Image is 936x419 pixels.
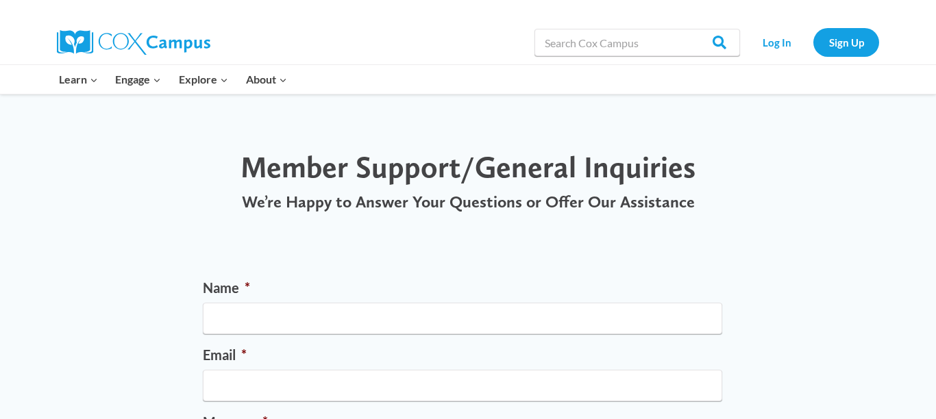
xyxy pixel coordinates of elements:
span: Learn [59,71,98,88]
p: We’re Happy to Answer Your Questions or Offer Our Assistance [203,192,733,212]
img: Cox Campus [57,30,210,55]
nav: Secondary Navigation [747,28,879,56]
span: About [246,71,287,88]
label: Email [203,346,722,364]
input: Search Cox Campus [534,29,740,56]
nav: Primary Navigation [50,65,295,94]
span: Explore [179,71,228,88]
span: Member Support/General Inquiries [241,149,695,185]
span: Engage [115,71,161,88]
a: Sign Up [813,28,879,56]
label: Name [203,279,722,296]
a: Log In [747,28,806,56]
